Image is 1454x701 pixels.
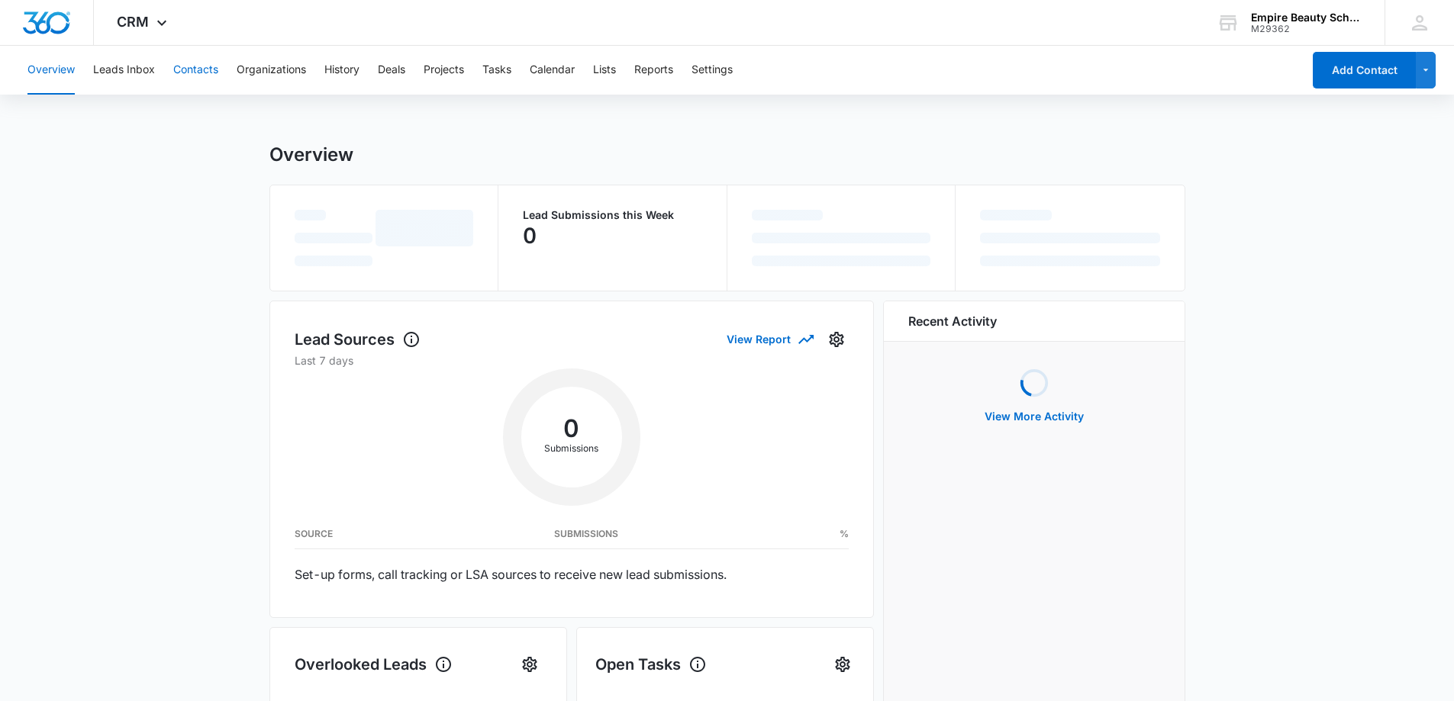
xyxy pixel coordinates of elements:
[482,46,511,95] button: Tasks
[554,530,618,538] h3: Submissions
[595,653,707,676] h1: Open Tasks
[523,210,702,220] p: Lead Submissions this Week
[840,530,849,538] h3: %
[593,46,616,95] button: Lists
[517,652,542,677] button: Settings
[908,312,997,330] h6: Recent Activity
[1251,24,1362,34] div: account id
[324,46,359,95] button: History
[634,46,673,95] button: Reports
[824,327,849,352] button: Settings
[295,653,453,676] h1: Overlooked Leads
[727,326,812,352] button: View Report
[295,568,849,582] p: Set-up forms, call tracking or LSA sources to receive new lead submissions.
[692,46,733,95] button: Settings
[1313,52,1416,88] button: Add Contact
[295,352,849,368] p: Last 7 days
[27,46,75,95] button: Overview
[173,46,218,95] button: Contacts
[969,398,1099,435] button: View More Activity
[117,14,149,30] span: CRM
[295,530,333,538] h3: Source
[521,419,622,439] h2: 0
[530,46,575,95] button: Calendar
[523,223,537,248] p: 0
[269,143,353,166] h1: Overview
[830,652,855,677] button: Settings
[424,46,464,95] button: Projects
[378,46,405,95] button: Deals
[295,328,421,351] h1: Lead Sources
[237,46,306,95] button: Organizations
[93,46,155,95] button: Leads Inbox
[521,442,622,455] p: Submissions
[1251,11,1362,24] div: account name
